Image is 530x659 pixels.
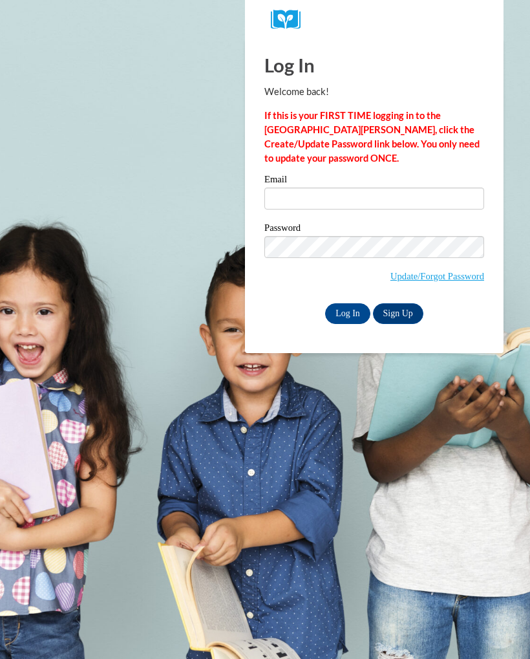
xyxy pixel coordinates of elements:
a: Sign Up [373,303,423,324]
h1: Log In [264,52,484,78]
iframe: Button to launch messaging window [478,607,520,649]
a: Update/Forgot Password [390,271,484,281]
strong: If this is your FIRST TIME logging in to the [GEOGRAPHIC_DATA][PERSON_NAME], click the Create/Upd... [264,110,480,164]
label: Email [264,175,484,188]
input: Log In [325,303,370,324]
p: Welcome back! [264,85,484,99]
a: COX Campus [271,10,478,30]
label: Password [264,223,484,236]
img: Logo brand [271,10,310,30]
